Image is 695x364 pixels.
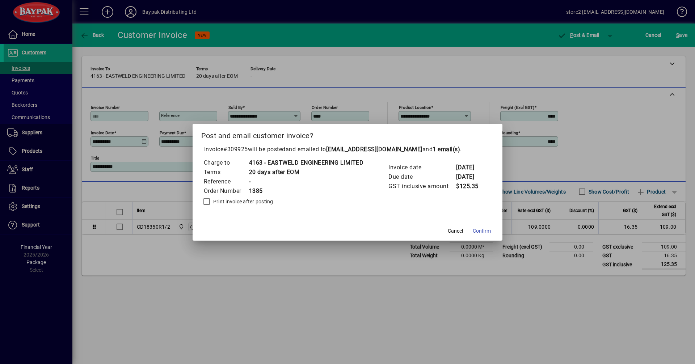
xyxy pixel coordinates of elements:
td: GST inclusive amount [388,182,456,191]
td: Charge to [203,158,249,168]
td: 4163 - EASTWELD ENGINEERING LIMITED [249,158,364,168]
td: Terms [203,168,249,177]
td: [DATE] [456,163,485,172]
span: Confirm [473,227,491,235]
b: [EMAIL_ADDRESS][DOMAIN_NAME] [326,146,422,153]
label: Print invoice after posting [212,198,273,205]
td: 20 days after EOM [249,168,364,177]
span: #309925 [223,146,248,153]
td: 1385 [249,186,364,196]
td: Invoice date [388,163,456,172]
td: Due date [388,172,456,182]
td: Reference [203,177,249,186]
td: Order Number [203,186,249,196]
h2: Post and email customer invoice? [193,124,503,145]
p: Invoice will be posted . [201,145,494,154]
td: [DATE] [456,172,485,182]
span: and emailed to [286,146,460,153]
b: 1 email(s) [433,146,460,153]
button: Confirm [470,225,494,238]
span: Cancel [448,227,463,235]
td: $125.35 [456,182,485,191]
span: and [422,146,460,153]
button: Cancel [444,225,467,238]
td: - [249,177,364,186]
